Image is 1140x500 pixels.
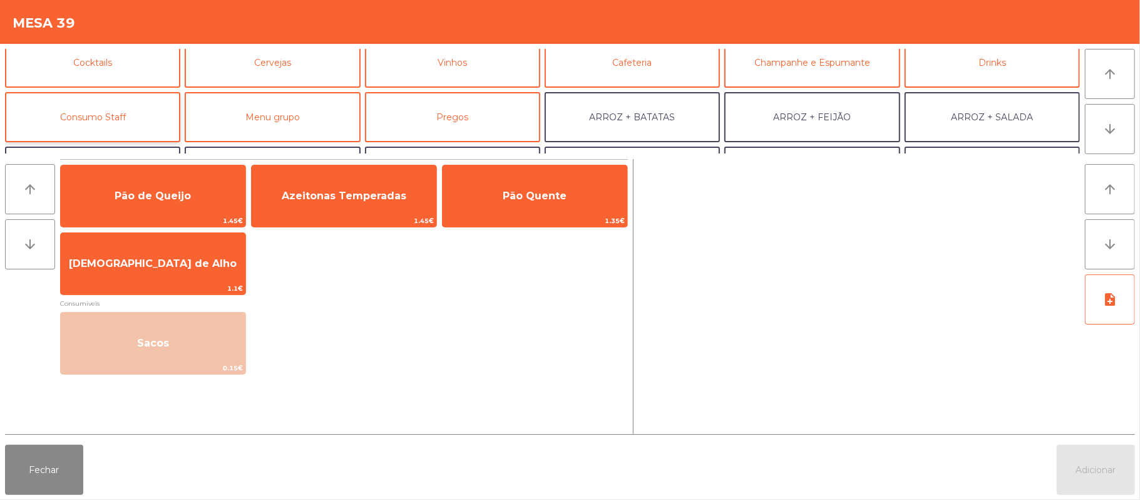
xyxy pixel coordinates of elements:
[115,190,191,202] span: Pão de Queijo
[137,337,169,349] span: Sacos
[61,283,245,294] span: 1.1€
[61,215,245,227] span: 1.45€
[5,445,83,495] button: Fechar
[5,147,180,197] button: ARROZ + ARROZ
[23,182,38,197] i: arrow_upward
[5,38,180,88] button: Cocktails
[545,92,720,142] button: ARROZ + BATATAS
[1085,274,1135,325] button: note_add
[13,14,75,33] h4: Mesa 39
[185,147,360,197] button: BATATA + FEIJÃO
[5,92,180,142] button: Consumo Staff
[252,215,436,227] span: 1.45€
[282,190,406,202] span: Azeitonas Temperadas
[23,237,38,252] i: arrow_downward
[1102,292,1117,307] i: note_add
[724,147,900,197] button: FEIJÃO + SALADA
[1102,182,1117,197] i: arrow_upward
[1085,104,1135,154] button: arrow_downward
[1085,219,1135,269] button: arrow_downward
[365,147,540,197] button: BATATA + SALADA
[61,362,245,374] span: 0.15€
[185,38,360,88] button: Cervejas
[1102,237,1117,252] i: arrow_downward
[724,92,900,142] button: ARROZ + FEIJÃO
[365,92,540,142] button: Pregos
[185,92,360,142] button: Menu grupo
[1085,49,1135,99] button: arrow_upward
[60,298,628,310] span: Consumiveis
[365,38,540,88] button: Vinhos
[1102,122,1117,137] i: arrow_downward
[545,38,720,88] button: Cafeteria
[545,147,720,197] button: BATATA + BATATA
[443,215,627,227] span: 1.35€
[1085,164,1135,214] button: arrow_upward
[1102,66,1117,81] i: arrow_upward
[5,219,55,269] button: arrow_downward
[69,258,237,269] span: [DEMOGRAPHIC_DATA] de Alho
[905,147,1080,197] button: FEIJÃO + FEIJÃO
[905,38,1080,88] button: Drinks
[503,190,567,202] span: Pão Quente
[724,38,900,88] button: Champanhe e Espumante
[5,164,55,214] button: arrow_upward
[905,92,1080,142] button: ARROZ + SALADA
